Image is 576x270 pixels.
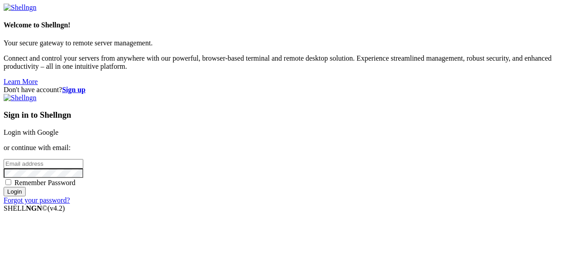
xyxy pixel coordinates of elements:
h4: Welcome to Shellngn! [4,21,572,29]
a: Forgot your password? [4,196,70,204]
p: Connect and control your servers from anywhere with our powerful, browser-based terminal and remo... [4,54,572,71]
span: Remember Password [14,179,76,186]
div: Don't have account? [4,86,572,94]
h3: Sign in to Shellngn [4,110,572,120]
input: Remember Password [5,179,11,185]
b: NGN [26,204,42,212]
input: Login [4,187,26,196]
p: or continue with email: [4,144,572,152]
a: Login with Google [4,128,58,136]
a: Learn More [4,78,38,85]
p: Your secure gateway to remote server management. [4,39,572,47]
img: Shellngn [4,4,36,12]
span: SHELL © [4,204,65,212]
img: Shellngn [4,94,36,102]
input: Email address [4,159,83,168]
span: 4.2.0 [48,204,65,212]
a: Sign up [62,86,85,93]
